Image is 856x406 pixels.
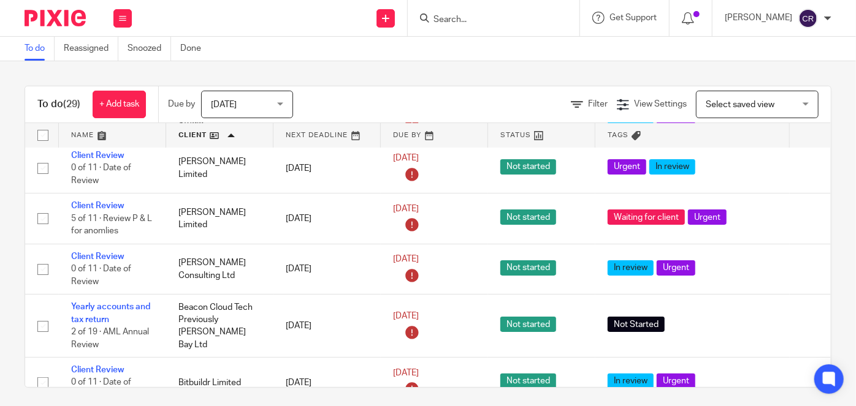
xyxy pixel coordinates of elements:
[608,374,654,389] span: In review
[634,100,687,108] span: View Settings
[393,369,419,377] span: [DATE]
[706,100,774,109] span: Select saved view
[71,328,149,349] span: 2 of 19 · AML Annual Review
[608,132,629,138] span: Tags
[63,99,80,109] span: (29)
[71,303,150,323] a: Yearly accounts and tax return
[25,37,55,61] a: To do
[71,378,131,400] span: 0 of 11 · Date of Review
[71,201,124,210] a: Client Review
[657,374,695,389] span: Urgent
[610,13,657,22] span: Get Support
[71,151,124,160] a: Client Review
[273,194,381,244] td: [DATE]
[500,260,556,276] span: Not started
[168,98,195,110] p: Due by
[71,252,124,261] a: Client Review
[657,260,695,276] span: Urgent
[393,205,419,213] span: [DATE]
[93,91,146,118] a: + Add task
[588,100,608,108] span: Filter
[25,10,86,26] img: Pixie
[798,9,818,28] img: svg%3E
[37,98,80,111] h1: To do
[500,317,556,332] span: Not started
[393,154,419,163] span: [DATE]
[393,255,419,264] span: [DATE]
[128,37,171,61] a: Snoozed
[500,374,556,389] span: Not started
[273,244,381,294] td: [DATE]
[71,214,152,236] span: 5 of 11 · Review P & L for anomlies
[166,143,273,193] td: [PERSON_NAME] Limited
[608,159,646,175] span: Urgent
[500,209,556,225] span: Not started
[273,143,381,193] td: [DATE]
[71,164,131,186] span: 0 of 11 · Date of Review
[64,37,118,61] a: Reassigned
[649,159,695,175] span: In review
[166,295,273,358] td: Beacon Cloud Tech Previously [PERSON_NAME] Bay Ltd
[71,366,124,374] a: Client Review
[211,100,237,109] span: [DATE]
[500,159,556,175] span: Not started
[71,265,131,286] span: 0 of 11 · Date of Review
[688,209,727,225] span: Urgent
[608,260,654,276] span: In review
[166,194,273,244] td: [PERSON_NAME] Limited
[432,15,543,26] input: Search
[393,312,419,320] span: [DATE]
[608,317,665,332] span: Not Started
[725,12,792,24] p: [PERSON_NAME]
[166,244,273,294] td: [PERSON_NAME] Consulting Ltd
[180,37,210,61] a: Done
[273,295,381,358] td: [DATE]
[608,209,685,225] span: Waiting for client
